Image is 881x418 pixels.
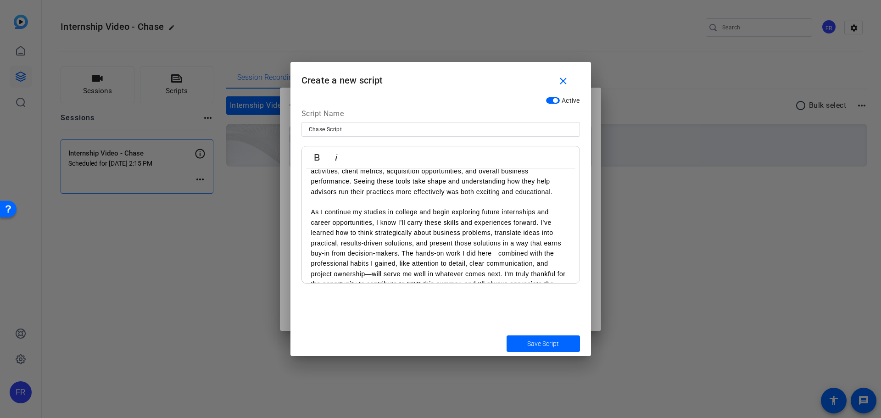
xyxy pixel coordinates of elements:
span: Save Script [527,339,559,349]
button: Save Script [507,335,580,352]
mat-icon: close [558,76,569,87]
p: As I continue my studies in college and begin exploring future internships and career opportuniti... [311,207,570,300]
input: Enter Script Name [309,124,573,135]
div: Script Name [301,108,580,122]
button: Bold (Ctrl+B) [308,148,326,167]
span: Active [562,97,580,104]
h1: Create a new script [290,62,591,92]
